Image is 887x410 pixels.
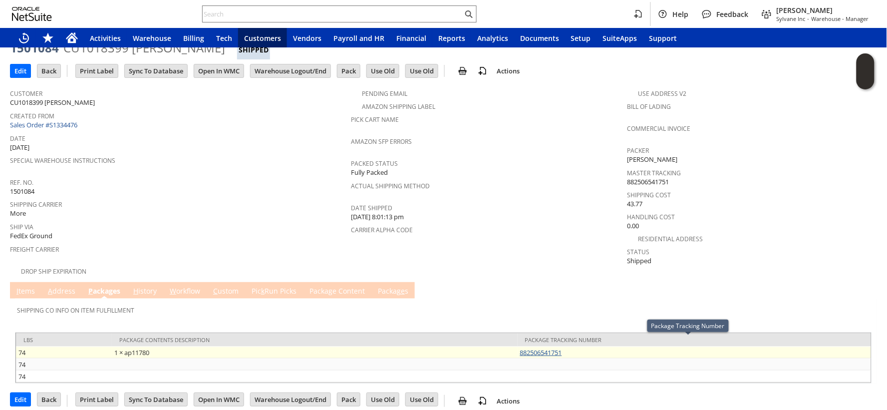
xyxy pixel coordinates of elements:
[10,223,33,231] a: Ship Via
[777,5,869,15] span: [PERSON_NAME]
[390,28,432,48] a: Financial
[351,115,399,124] a: Pick Cart Name
[367,64,399,77] input: Use Old
[12,28,36,48] a: Recent Records
[351,226,413,234] a: Carrier Alpha Code
[10,40,59,56] div: 1501084
[42,32,54,44] svg: Shortcuts
[717,9,749,19] span: Feedback
[16,347,112,359] td: 74
[327,28,390,48] a: Payroll and HR
[627,213,675,221] a: Handling Cost
[337,64,360,77] input: Pack
[777,15,806,22] span: Sylvane Inc
[76,393,118,406] input: Print Label
[477,33,508,43] span: Analytics
[362,102,435,111] a: Amazon Shipping Label
[525,336,864,344] div: Package Tracking Number
[627,102,671,111] a: Bill Of Lading
[367,393,399,406] input: Use Old
[438,33,465,43] span: Reports
[293,33,321,43] span: Vendors
[375,286,411,297] a: Packages
[432,28,471,48] a: Reports
[333,33,384,43] span: Payroll and HR
[119,336,510,344] div: Package Contents Description
[48,286,52,296] span: A
[857,72,875,90] span: Oracle Guided Learning Widget. To move around, please hold and drag
[10,143,29,152] span: [DATE]
[565,28,597,48] a: Setup
[86,286,123,297] a: Packages
[571,33,591,43] span: Setup
[477,395,489,407] img: add-record.svg
[477,65,489,77] img: add-record.svg
[170,286,176,296] span: W
[337,393,360,406] input: Pack
[210,28,238,48] a: Tech
[60,28,84,48] a: Home
[37,393,60,406] input: Back
[63,40,225,56] div: CU1018399 [PERSON_NAME]
[10,156,115,165] a: Special Warehouse Instructions
[238,28,287,48] a: Customers
[17,306,134,315] a: Shipping Co Info on Item Fulfillment
[649,33,677,43] span: Support
[251,393,330,406] input: Warehouse Logout/End
[194,393,244,406] input: Open In WMC
[627,155,677,164] span: [PERSON_NAME]
[18,32,30,44] svg: Recent Records
[45,286,78,297] a: Address
[808,15,810,22] span: -
[14,286,37,297] a: Items
[84,28,127,48] a: Activities
[457,65,469,77] img: print.svg
[10,89,42,98] a: Customer
[627,124,690,133] a: Commercial Invoice
[597,28,643,48] a: SuiteApps
[401,286,405,296] span: e
[244,33,281,43] span: Customers
[328,286,332,296] span: g
[812,15,869,22] span: Warehouse - Manager
[627,221,639,231] span: 0.00
[351,159,398,168] a: Packed Status
[211,286,241,297] a: Custom
[167,286,203,297] a: Workflow
[90,33,121,43] span: Activities
[177,28,210,48] a: Billing
[463,8,475,20] svg: Search
[471,28,514,48] a: Analytics
[643,28,683,48] a: Support
[21,267,86,276] a: Drop Ship Expiration
[183,33,204,43] span: Billing
[603,33,637,43] span: SuiteApps
[627,248,649,256] a: Status
[251,64,330,77] input: Warehouse Logout/End
[627,191,671,199] a: Shipping Cost
[10,64,30,77] input: Edit
[66,32,78,44] svg: Home
[16,371,112,383] td: 74
[457,395,469,407] img: print.svg
[237,40,270,59] div: Shipped
[520,33,559,43] span: Documents
[10,245,59,254] a: Freight Carrier
[10,393,30,406] input: Edit
[10,187,34,196] span: 1501084
[194,64,244,77] input: Open In WMC
[857,53,875,89] iframe: Click here to launch Oracle Guided Learning Help Panel
[396,33,426,43] span: Financial
[520,348,562,357] a: 882506541751
[16,286,18,296] span: I
[493,397,524,406] a: Actions
[651,322,725,330] div: Package Tracking Number
[627,169,681,177] a: Master Tracking
[493,66,524,75] a: Actions
[10,120,80,129] a: Sales Order #S1334476
[213,286,218,296] span: C
[10,209,26,218] span: More
[287,28,327,48] a: Vendors
[10,178,33,187] a: Ref. No.
[127,28,177,48] a: Warehouse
